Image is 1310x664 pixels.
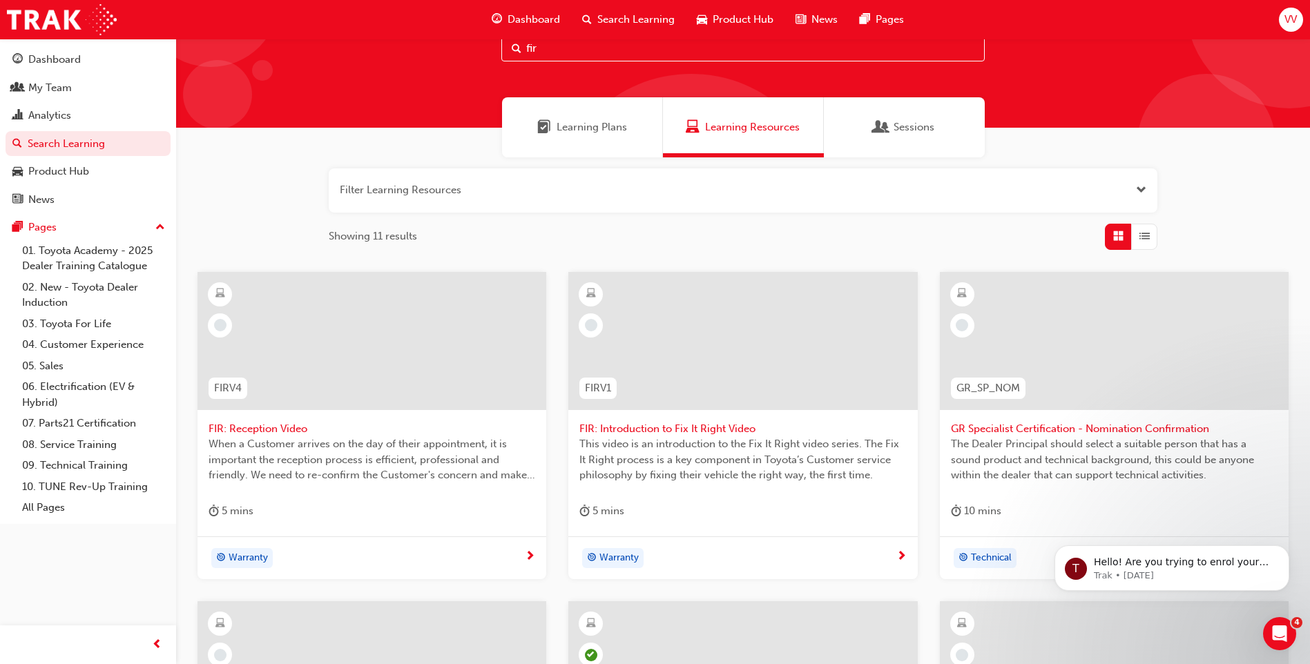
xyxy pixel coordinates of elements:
span: learningResourceType_ELEARNING-icon [957,615,967,633]
a: Learning PlansLearning Plans [502,97,663,157]
span: Learning Plans [557,119,627,135]
span: learningResourceType_ELEARNING-icon [215,285,225,303]
span: learningRecordVerb_NONE-icon [214,319,227,331]
span: Technical [971,550,1012,566]
span: GR Specialist Certification - Nomination Confirmation [951,421,1278,437]
span: pages-icon [860,11,870,28]
a: guage-iconDashboard [481,6,571,34]
span: FIR: Reception Video [209,421,535,437]
button: DashboardMy TeamAnalyticsSearch LearningProduct HubNews [6,44,171,215]
span: Learning Plans [537,119,551,135]
a: pages-iconPages [849,6,915,34]
a: news-iconNews [784,6,849,34]
a: 04. Customer Experience [17,334,171,355]
p: Message from Trak, sent 21w ago [60,53,238,66]
a: 08. Service Training [17,434,171,456]
span: When a Customer arrives on the day of their appointment, it is important the reception process is... [209,436,535,483]
a: My Team [6,75,171,101]
span: search-icon [582,11,592,28]
span: learningRecordVerb_NONE-icon [956,649,968,661]
a: 06. Electrification (EV & Hybrid) [17,376,171,413]
span: Learning Resources [705,119,800,135]
a: 09. Technical Training [17,455,171,476]
span: learningRecordVerb_NONE-icon [214,649,227,661]
div: My Team [28,80,72,96]
span: people-icon [12,82,23,95]
a: 01. Toyota Academy - 2025 Dealer Training Catalogue [17,240,171,277]
span: learningResourceType_ELEARNING-icon [586,285,596,303]
div: 5 mins [579,502,624,520]
a: Learning ResourcesLearning Resources [663,97,824,157]
span: learningResourceType_ELEARNING-icon [586,615,596,633]
span: next-icon [525,551,535,563]
div: Pages [28,219,57,235]
span: up-icon [155,219,165,237]
input: Search... [501,35,985,61]
span: target-icon [587,549,597,567]
span: next-icon [896,551,907,563]
span: FIRV1 [585,380,611,396]
span: learningRecordVerb_NONE-icon [585,319,597,331]
button: Pages [6,215,171,240]
span: learningRecordVerb_NONE-icon [956,319,968,331]
span: Pages [876,12,904,28]
a: News [6,187,171,213]
span: 4 [1291,617,1302,628]
span: Search [512,41,521,57]
a: Product Hub [6,159,171,184]
span: Sessions [894,119,934,135]
div: Dashboard [28,52,81,68]
span: car-icon [12,166,23,178]
span: duration-icon [209,502,219,520]
span: learningRecordVerb_COMPLETE-icon [585,649,597,661]
span: news-icon [796,11,806,28]
span: Learning Resources [686,119,700,135]
a: 02. New - Toyota Dealer Induction [17,277,171,313]
span: guage-icon [492,11,502,28]
button: VV [1279,8,1303,32]
span: Product Hub [713,12,773,28]
span: prev-icon [152,636,162,654]
span: duration-icon [951,502,961,520]
span: pages-icon [12,222,23,234]
a: All Pages [17,497,171,518]
span: News [811,12,838,28]
span: guage-icon [12,54,23,66]
a: FIRV4FIR: Reception VideoWhen a Customer arrives on the day of their appointment, it is important... [198,272,546,580]
span: This video is an introduction to the Fix It Right video series. The Fix It Right process is a key... [579,436,906,483]
span: Showing 11 results [329,228,417,244]
a: car-iconProduct Hub [686,6,784,34]
span: FIRV4 [214,380,242,396]
span: The Dealer Principal should select a suitable person that has a sound product and technical backg... [951,436,1278,483]
a: FIRV1FIR: Introduction to Fix It Right VideoThis video is an introduction to the Fix It Right vid... [568,272,917,580]
img: Trak [7,4,117,35]
div: 10 mins [951,502,1001,520]
span: Warranty [599,550,639,566]
span: target-icon [959,549,968,567]
span: Hello! Are you trying to enrol your staff in a face to face training session? Check out the video... [60,40,235,106]
span: FIR: Introduction to Fix It Right Video [579,421,906,437]
iframe: Intercom notifications message [1034,516,1310,613]
span: target-icon [216,549,226,567]
a: Analytics [6,103,171,128]
span: learningResourceType_ELEARNING-icon [957,285,967,303]
span: List [1139,228,1150,244]
span: car-icon [697,11,707,28]
span: Grid [1113,228,1124,244]
span: news-icon [12,194,23,206]
a: Search Learning [6,131,171,157]
a: 07. Parts21 Certification [17,413,171,434]
span: learningResourceType_ELEARNING-icon [215,615,225,633]
a: 05. Sales [17,355,171,377]
div: News [28,192,55,208]
span: search-icon [12,138,22,150]
span: Warranty [229,550,268,566]
iframe: Intercom live chat [1263,617,1296,650]
a: search-iconSearch Learning [571,6,686,34]
span: Dashboard [508,12,560,28]
div: Product Hub [28,164,89,179]
a: GR_SP_NOMGR Specialist Certification - Nomination ConfirmationThe Dealer Principal should select ... [940,272,1289,580]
